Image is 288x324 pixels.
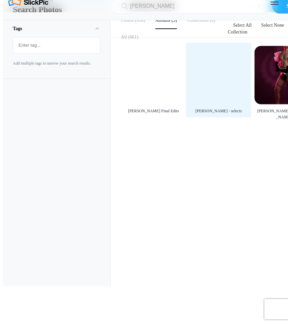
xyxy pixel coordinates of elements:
[121,18,134,23] b: Photos
[17,39,97,51] input: Enter tag...
[134,18,145,23] span: 658
[170,18,177,23] span: 3
[229,23,256,28] a: Select All
[13,60,100,66] p: Add multiple tags to narrow your search results.
[127,34,138,40] span: 661
[155,18,170,23] b: Albums
[13,26,22,31] b: Tags
[121,34,127,40] b: All
[189,108,248,114] div: [PERSON_NAME] - selects
[187,18,209,23] b: Collections
[124,108,183,114] div: [PERSON_NAME] Final Edits
[257,23,288,28] a: Select None
[209,18,215,23] span: 0
[13,38,100,53] mat-chip-list: Fruit selection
